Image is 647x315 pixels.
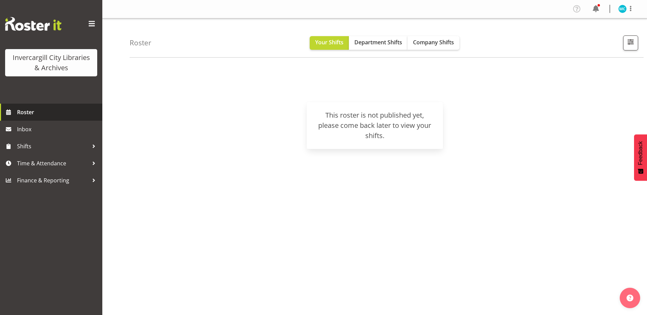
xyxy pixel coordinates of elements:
[634,134,647,181] button: Feedback - Show survey
[413,39,454,46] span: Company Shifts
[354,39,402,46] span: Department Shifts
[637,141,644,165] span: Feedback
[17,107,99,117] span: Roster
[618,5,627,13] img: michelle-cunningham11683.jpg
[12,52,90,73] div: Invercargill City Libraries & Archives
[315,39,343,46] span: Your Shifts
[17,158,89,168] span: Time & Attendance
[627,295,633,301] img: help-xxl-2.png
[315,110,435,141] div: This roster is not published yet, please come back later to view your shifts.
[349,36,408,50] button: Department Shifts
[17,175,89,185] span: Finance & Reporting
[310,36,349,50] button: Your Shifts
[17,141,89,151] span: Shifts
[623,35,638,50] button: Filter Shifts
[130,39,151,47] h4: Roster
[5,17,61,31] img: Rosterit website logo
[408,36,459,50] button: Company Shifts
[17,124,99,134] span: Inbox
